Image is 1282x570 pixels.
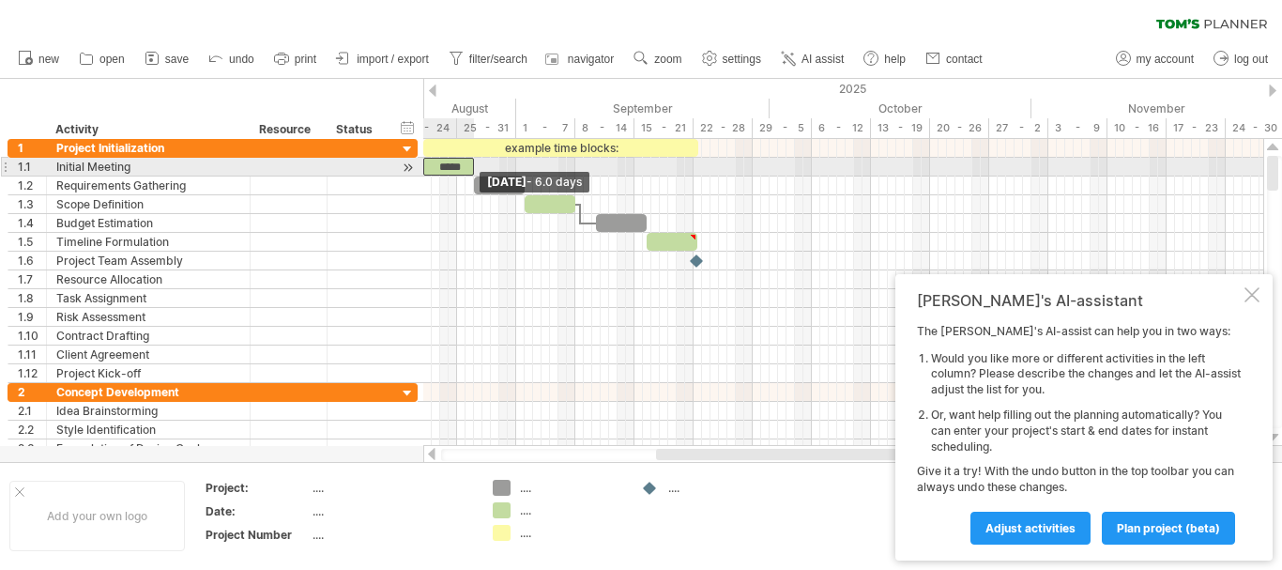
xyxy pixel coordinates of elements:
div: 10 - 16 [1107,118,1167,138]
a: plan project (beta) [1102,512,1235,545]
div: Task Assignment [56,289,240,307]
div: .... [313,480,470,496]
div: Activity [55,120,239,139]
div: scroll to activity [399,158,417,177]
div: 15 - 21 [634,118,694,138]
span: help [884,53,906,66]
div: 25 - 31 [457,118,516,138]
div: example time blocks: [423,139,698,157]
div: 2.3 [18,439,46,457]
span: navigator [568,53,614,66]
span: contact [946,53,983,66]
div: 2.2 [18,421,46,439]
a: print [269,47,322,71]
div: Initial Meeting [56,158,240,176]
div: Project Team Assembly [56,252,240,270]
div: .... [668,480,771,496]
div: 1.3 [18,195,46,213]
span: save [165,53,189,66]
span: zoom [654,53,681,66]
div: Resource Allocation [56,270,240,288]
div: .... [313,503,470,519]
div: 2 [18,383,46,401]
div: 20 - 26 [930,118,989,138]
div: 1.4 [18,214,46,232]
span: plan project (beta) [1117,521,1220,535]
div: 1.1 [18,158,46,176]
span: my account [1137,53,1194,66]
div: Timeline Formulation [56,233,240,251]
div: 1.12 [18,364,46,382]
div: 13 - 19 [871,118,930,138]
div: September 2025 [516,99,770,118]
a: new [13,47,65,71]
div: Project: [206,480,309,496]
a: navigator [542,47,619,71]
a: import / export [331,47,435,71]
div: 3 - 9 [1048,118,1107,138]
div: 1.8 [18,289,46,307]
div: 22 - 28 [694,118,753,138]
div: Project Initialization [56,139,240,157]
a: undo [204,47,260,71]
span: Adjust activities [985,521,1076,535]
span: log out [1234,53,1268,66]
div: Concept Development [56,383,240,401]
span: open [99,53,125,66]
div: Add your own logo [9,481,185,551]
span: AI assist [801,53,844,66]
div: 1 - 7 [516,118,575,138]
div: 8 - 14 [575,118,634,138]
div: Resource [259,120,316,139]
li: Would you like more or different activities in the left column? Please describe the changes and l... [931,351,1241,398]
div: Status [336,120,377,139]
div: Contract Drafting [56,327,240,345]
span: new [38,53,59,66]
a: filter/search [444,47,533,71]
div: 1.6 [18,252,46,270]
a: save [140,47,194,71]
div: 1.7 [18,270,46,288]
div: 29 - 5 [753,118,812,138]
div: .... [313,527,470,543]
span: import / export [357,53,429,66]
span: print [295,53,316,66]
div: Risk Assessment [56,308,240,326]
a: help [859,47,911,71]
div: Budget Estimation [56,214,240,232]
div: The [PERSON_NAME]'s AI-assist can help you in two ways: Give it a try! With the undo button in th... [917,324,1241,544]
div: 17 - 23 [1167,118,1226,138]
div: Idea Brainstorming [56,402,240,420]
div: 2.1 [18,402,46,420]
div: Requirements Gathering [56,177,240,194]
div: Client Agreement [56,346,240,363]
a: open [74,47,130,71]
a: zoom [629,47,687,71]
div: [DATE] [480,172,589,193]
div: 18 - 24 [398,118,457,138]
div: 1.10 [18,327,46,345]
div: Project Kick-off [56,364,240,382]
div: 1.2 [18,177,46,194]
div: Project Number [206,527,309,543]
div: .... [520,502,622,518]
a: settings [697,47,767,71]
div: 6 - 12 [812,118,871,138]
div: 27 - 2 [989,118,1048,138]
div: 1 [18,139,46,157]
div: 1.9 [18,308,46,326]
div: 1.11 [18,346,46,363]
a: my account [1111,47,1199,71]
div: Date: [206,503,309,519]
li: Or, want help filling out the planning automatically? You can enter your project's start & end da... [931,408,1241,454]
div: October 2025 [770,99,1031,118]
span: filter/search [469,53,527,66]
a: log out [1209,47,1274,71]
div: .... [520,525,622,541]
a: contact [921,47,988,71]
div: Formulation of Design Goals [56,439,240,457]
span: settings [723,53,761,66]
div: [PERSON_NAME]'s AI-assistant [917,291,1241,310]
a: Adjust activities [970,512,1091,545]
a: AI assist [776,47,849,71]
